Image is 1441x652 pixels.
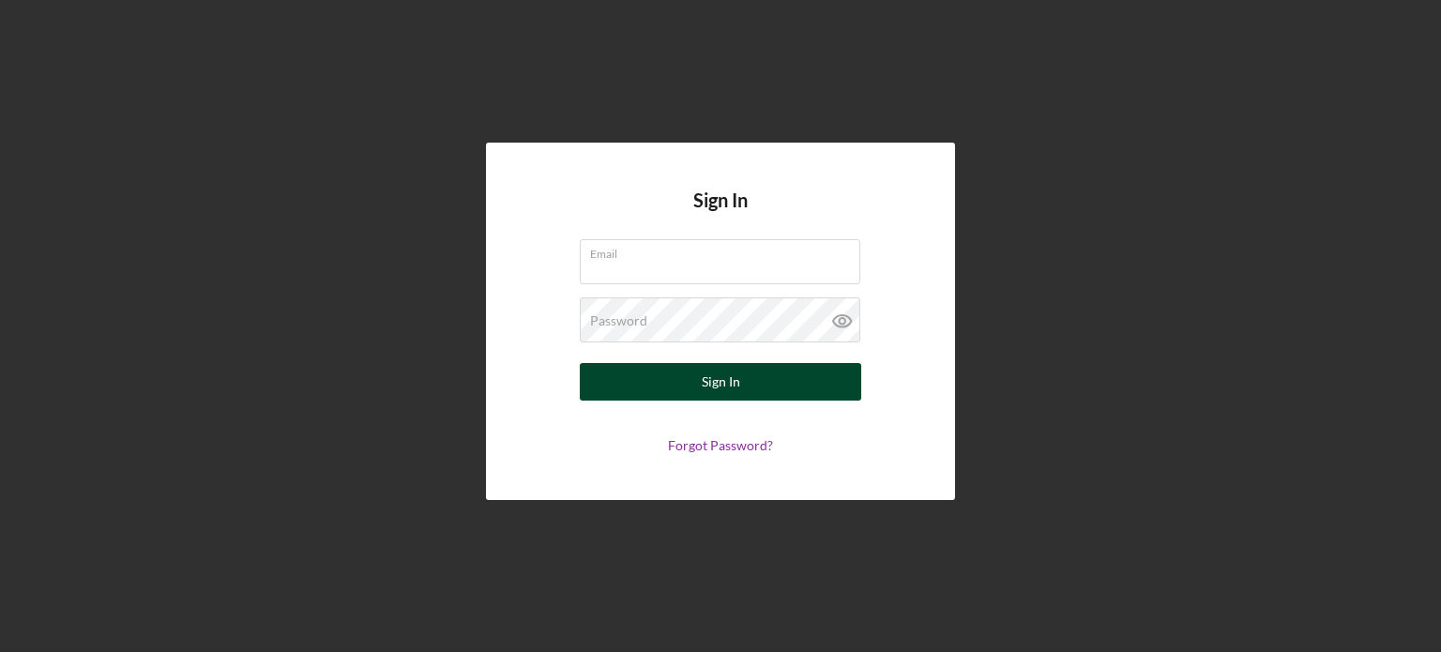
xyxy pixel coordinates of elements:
label: Email [590,240,860,261]
div: Sign In [702,363,740,401]
label: Password [590,313,647,328]
button: Sign In [580,363,861,401]
h4: Sign In [693,190,748,239]
a: Forgot Password? [668,437,773,453]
